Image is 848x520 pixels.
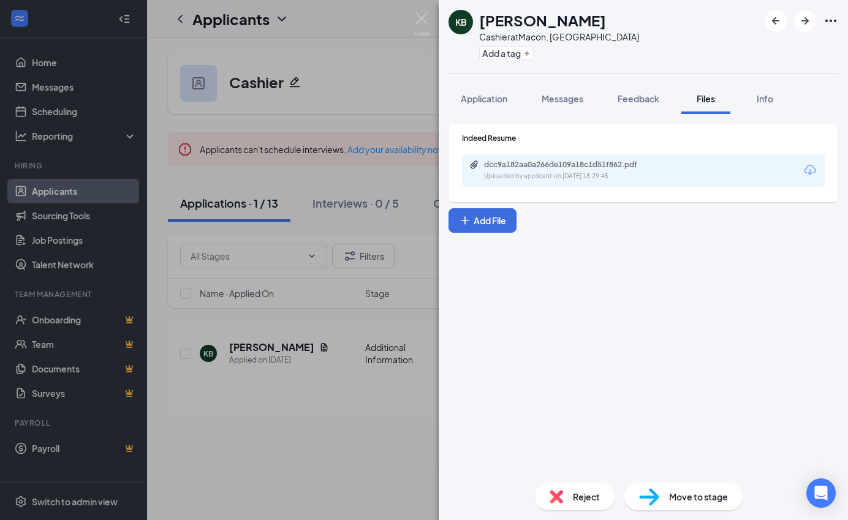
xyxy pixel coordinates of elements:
[459,214,471,227] svg: Plus
[768,13,783,28] svg: ArrowLeftNew
[523,50,531,57] svg: Plus
[484,160,656,170] div: dcc9a182aa0a266de109a18c1d51f862.pdf
[449,208,517,233] button: Add FilePlus
[794,10,816,32] button: ArrowRight
[469,160,668,181] a: Paperclipdcc9a182aa0a266de109a18c1d51f862.pdfUploaded by applicant on [DATE] 18:29:45
[697,93,715,104] span: Files
[806,478,836,508] div: Open Intercom Messenger
[462,133,825,143] div: Indeed Resume
[803,163,817,178] svg: Download
[757,93,773,104] span: Info
[823,13,838,28] svg: Ellipses
[798,13,812,28] svg: ArrowRight
[479,10,606,31] h1: [PERSON_NAME]
[542,93,583,104] span: Messages
[461,93,507,104] span: Application
[455,16,467,28] div: KB
[765,10,787,32] button: ArrowLeftNew
[479,31,639,43] div: Cashier at Macon, [GEOGRAPHIC_DATA]
[469,160,479,170] svg: Paperclip
[479,47,534,59] button: PlusAdd a tag
[618,93,659,104] span: Feedback
[573,490,600,503] span: Reject
[669,490,728,503] span: Move to stage
[484,171,668,181] div: Uploaded by applicant on [DATE] 18:29:45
